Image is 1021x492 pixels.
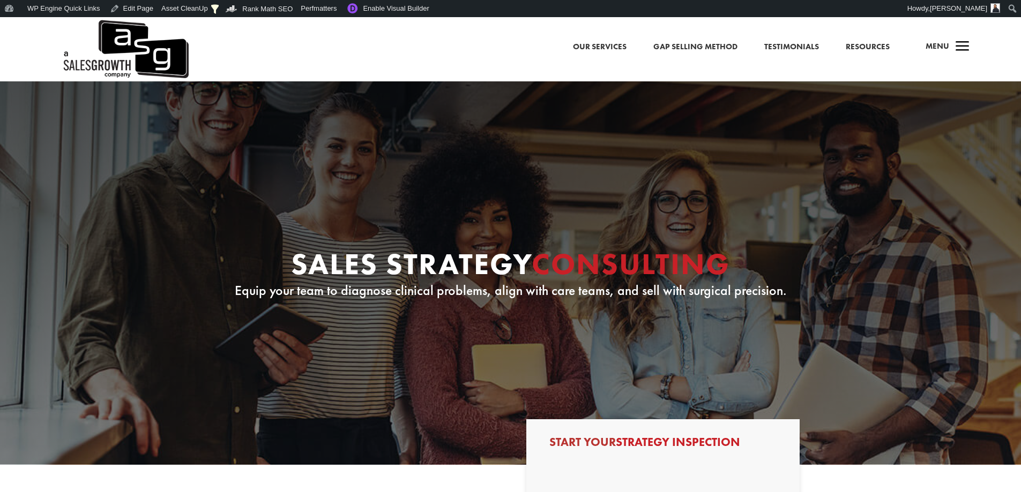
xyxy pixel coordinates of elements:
span: Strategy Inspection [616,434,740,450]
h3: Start Your [549,436,777,453]
p: Equip your team to diagnose clinical problems, align with care teams, and sell with surgical prec... [221,284,800,297]
img: ASG Co. Logo [62,17,189,81]
a: Testimonials [764,40,819,54]
a: Gap Selling Method [653,40,737,54]
span: Rank Math SEO [242,5,293,13]
span: a [952,36,973,58]
a: Resources [846,40,890,54]
span: [PERSON_NAME] [930,4,987,12]
span: Consulting [532,245,730,283]
h1: Sales Strategy [221,249,800,284]
a: A Sales Growth Company Logo [62,17,189,81]
a: Our Services [573,40,627,54]
span: Menu [926,41,949,51]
